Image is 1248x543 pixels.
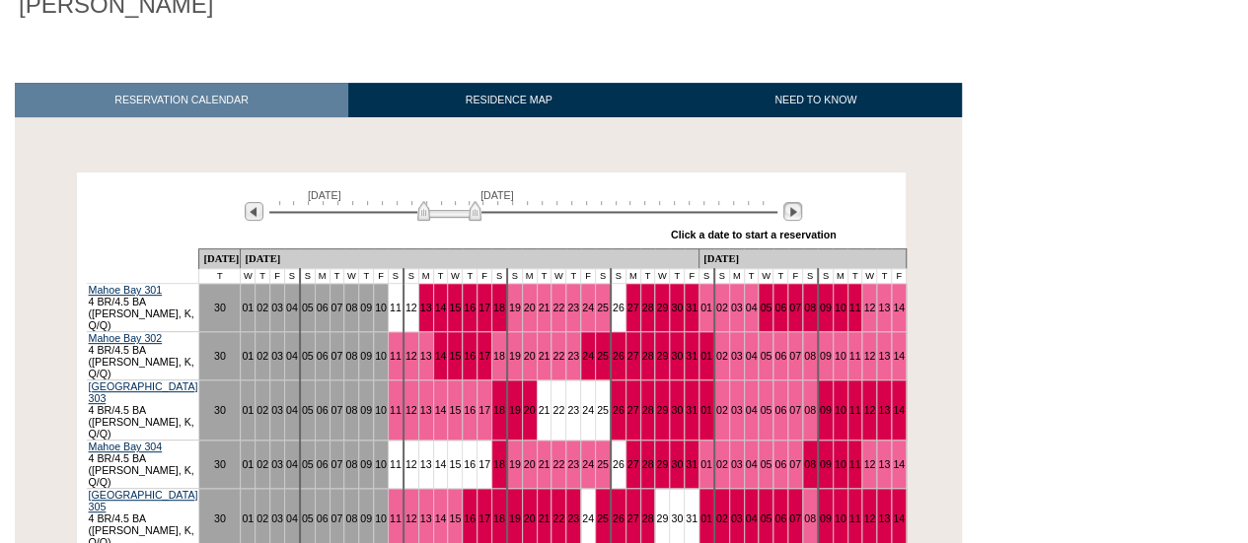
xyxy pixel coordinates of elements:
[317,350,329,362] a: 06
[642,350,654,362] a: 28
[330,269,344,284] td: T
[788,269,803,284] td: F
[746,350,758,362] a: 04
[286,458,298,470] a: 04
[449,404,461,416] a: 15
[524,458,536,470] a: 20
[716,512,728,524] a: 02
[670,269,685,284] td: T
[360,350,372,362] a: 09
[449,302,461,313] a: 15
[317,404,329,416] a: 06
[818,269,833,284] td: S
[789,302,801,313] a: 07
[878,458,890,470] a: 13
[893,512,905,524] a: 14
[804,350,816,362] a: 08
[257,512,268,524] a: 02
[581,269,596,284] td: F
[89,441,163,452] a: Mahoe Bay 304
[716,350,728,362] a: 02
[344,269,359,284] td: W
[405,512,417,524] a: 12
[477,269,492,284] td: F
[507,269,522,284] td: S
[833,269,847,284] td: M
[390,458,402,470] a: 11
[271,512,283,524] a: 03
[613,302,624,313] a: 26
[435,512,447,524] a: 14
[671,229,837,240] div: Click a date to start a reservation
[893,404,905,416] a: 14
[390,512,402,524] a: 11
[345,404,357,416] a: 08
[286,404,298,416] a: 04
[611,269,625,284] td: S
[613,404,624,416] a: 26
[331,350,343,362] a: 07
[539,302,551,313] a: 21
[685,269,699,284] td: F
[656,302,668,313] a: 29
[480,189,514,201] span: [DATE]
[878,404,890,416] a: 13
[509,302,521,313] a: 19
[597,458,609,470] a: 25
[552,350,564,362] a: 22
[760,404,771,416] a: 05
[448,269,463,284] td: W
[729,269,744,284] td: M
[302,458,314,470] a: 05
[524,302,536,313] a: 20
[863,458,875,470] a: 12
[331,458,343,470] a: 07
[789,458,801,470] a: 07
[390,404,402,416] a: 11
[491,269,506,284] td: S
[390,302,402,313] a: 11
[478,404,490,416] a: 17
[671,350,683,362] a: 30
[699,249,907,269] td: [DATE]
[509,350,521,362] a: 19
[478,302,490,313] a: 17
[89,380,198,404] a: [GEOGRAPHIC_DATA] 303
[774,458,786,470] a: 06
[567,458,579,470] a: 23
[15,83,348,117] a: RESERVATION CALENDAR
[420,350,432,362] a: 13
[893,350,905,362] a: 14
[257,350,268,362] a: 02
[774,350,786,362] a: 06
[271,458,283,470] a: 03
[567,512,579,524] a: 23
[597,350,609,362] a: 25
[627,350,639,362] a: 27
[360,404,372,416] a: 09
[716,458,728,470] a: 02
[493,458,505,470] a: 18
[257,302,268,313] a: 02
[331,404,343,416] a: 07
[671,404,683,416] a: 30
[539,512,551,524] a: 21
[656,350,668,362] a: 29
[835,458,846,470] a: 10
[360,302,372,313] a: 09
[877,269,892,284] td: T
[464,458,476,470] a: 16
[567,302,579,313] a: 23
[655,269,670,284] td: W
[893,302,905,313] a: 14
[214,302,226,313] a: 30
[731,458,743,470] a: 03
[552,512,564,524] a: 22
[789,512,801,524] a: 07
[642,512,654,524] a: 28
[847,269,862,284] td: T
[567,350,579,362] a: 23
[893,458,905,470] a: 14
[804,302,816,313] a: 08
[509,512,521,524] a: 19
